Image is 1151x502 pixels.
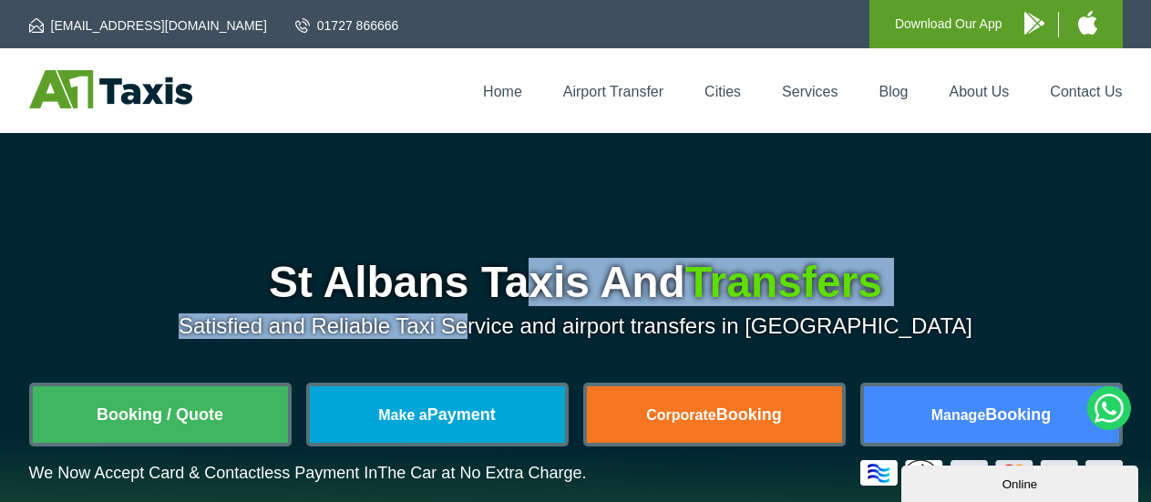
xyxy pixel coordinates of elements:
p: We Now Accept Card & Contactless Payment In [29,464,587,483]
a: [EMAIL_ADDRESS][DOMAIN_NAME] [29,16,267,35]
a: Blog [879,84,908,99]
a: Booking / Quote [33,386,288,443]
a: CorporateBooking [587,386,842,443]
span: Make a [378,407,426,423]
img: A1 Taxis Android App [1024,12,1044,35]
h1: St Albans Taxis And [29,261,1123,304]
span: The Car at No Extra Charge. [377,464,586,482]
a: Cities [704,84,741,99]
a: ManageBooking [864,386,1119,443]
a: 01727 866666 [295,16,399,35]
span: Manage [931,407,986,423]
p: Download Our App [895,13,1002,36]
img: Credit And Debit Cards [860,460,1123,486]
a: Services [782,84,838,99]
a: Make aPayment [310,386,565,443]
p: Satisfied and Reliable Taxi Service and airport transfers in [GEOGRAPHIC_DATA] [29,313,1123,339]
span: Transfers [685,258,882,306]
a: Home [483,84,522,99]
a: Contact Us [1050,84,1122,99]
img: A1 Taxis iPhone App [1078,11,1097,35]
img: A1 Taxis St Albans LTD [29,70,192,108]
a: Airport Transfer [563,84,663,99]
iframe: chat widget [901,462,1142,502]
a: About Us [950,84,1010,99]
span: Corporate [646,407,715,423]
